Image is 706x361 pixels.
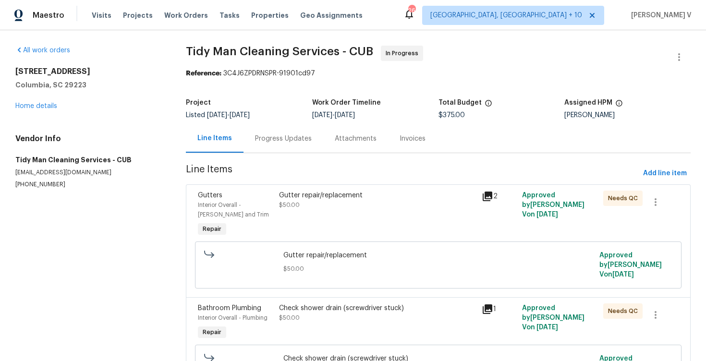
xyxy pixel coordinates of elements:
[207,112,227,119] span: [DATE]
[255,134,312,144] div: Progress Updates
[198,192,222,199] span: Gutters
[400,134,426,144] div: Invoices
[15,155,163,165] h5: Tidy Man Cleaning Services - CUB
[386,48,422,58] span: In Progress
[482,191,516,202] div: 2
[15,47,70,54] a: All work orders
[522,305,584,331] span: Approved by [PERSON_NAME] V on
[615,99,623,112] span: The hpm assigned to this work order.
[438,112,465,119] span: $375.00
[312,112,355,119] span: -
[279,315,300,321] span: $50.00
[536,211,558,218] span: [DATE]
[186,46,373,57] span: Tidy Man Cleaning Services - CUB
[335,112,355,119] span: [DATE]
[279,202,300,208] span: $50.00
[15,80,163,90] h5: Columbia, SC 29223
[186,165,639,182] span: Line Items
[564,112,691,119] div: [PERSON_NAME]
[627,11,692,20] span: [PERSON_NAME] V
[279,303,476,313] div: Check shower drain (screwdriver stuck)
[312,99,381,106] h5: Work Order Timeline
[186,99,211,106] h5: Project
[312,112,332,119] span: [DATE]
[15,168,163,177] p: [EMAIL_ADDRESS][DOMAIN_NAME]
[300,11,363,20] span: Geo Assignments
[15,103,57,109] a: Home details
[186,112,250,119] span: Listed
[199,224,225,234] span: Repair
[639,165,691,182] button: Add line item
[164,11,208,20] span: Work Orders
[15,67,163,76] h2: [STREET_ADDRESS]
[643,168,687,180] span: Add line item
[15,180,163,189] p: [PHONE_NUMBER]
[198,315,268,321] span: Interior Overall - Plumbing
[33,11,64,20] span: Maestro
[482,303,516,315] div: 1
[438,99,482,106] h5: Total Budget
[608,193,642,203] span: Needs QC
[283,264,594,274] span: $50.00
[599,252,662,278] span: Approved by [PERSON_NAME] V on
[186,70,221,77] b: Reference:
[522,192,584,218] span: Approved by [PERSON_NAME] V on
[207,112,250,119] span: -
[123,11,153,20] span: Projects
[15,134,163,144] h4: Vendor Info
[279,191,476,200] div: Gutter repair/replacement
[485,99,492,112] span: The total cost of line items that have been proposed by Opendoor. This sum includes line items th...
[230,112,250,119] span: [DATE]
[186,69,691,78] div: 3C4J6ZPDRNSPR-91901cd97
[612,271,634,278] span: [DATE]
[197,133,232,143] div: Line Items
[283,251,594,260] span: Gutter repair/replacement
[198,202,269,217] span: Interior Overall - [PERSON_NAME] and Trim
[536,324,558,331] span: [DATE]
[564,99,612,106] h5: Assigned HPM
[335,134,377,144] div: Attachments
[608,306,642,316] span: Needs QC
[92,11,111,20] span: Visits
[408,6,415,15] div: 268
[219,12,240,19] span: Tasks
[199,327,225,337] span: Repair
[430,11,582,20] span: [GEOGRAPHIC_DATA], [GEOGRAPHIC_DATA] + 10
[251,11,289,20] span: Properties
[198,305,261,312] span: Bathroom Plumbing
